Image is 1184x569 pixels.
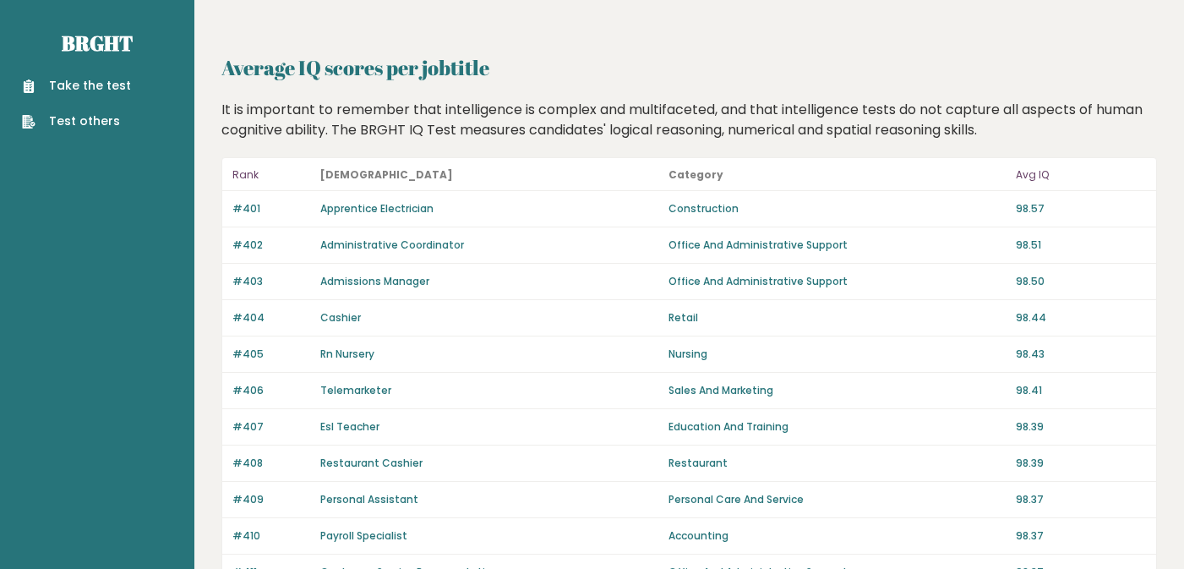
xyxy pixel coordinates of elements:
[668,383,1007,398] p: Sales And Marketing
[320,383,391,397] a: Telemarketer
[320,347,374,361] a: Rn Nursery
[1016,238,1146,253] p: 98.51
[232,274,310,289] p: #403
[668,419,1007,435] p: Education And Training
[668,492,1007,507] p: Personal Care And Service
[1016,456,1146,471] p: 98.39
[232,383,310,398] p: #406
[668,528,1007,544] p: Accounting
[668,167,723,182] b: Category
[22,112,131,130] a: Test others
[320,310,361,325] a: Cashier
[216,100,1164,140] div: It is important to remember that intelligence is complex and multifaceted, and that intelligence ...
[668,238,1007,253] p: Office And Administrative Support
[668,274,1007,289] p: Office And Administrative Support
[320,456,423,470] a: Restaurant Cashier
[668,347,1007,362] p: Nursing
[320,167,453,182] b: [DEMOGRAPHIC_DATA]
[232,528,310,544] p: #410
[232,419,310,435] p: #407
[232,347,310,362] p: #405
[232,201,310,216] p: #401
[320,528,407,543] a: Payroll Specialist
[1016,492,1146,507] p: 98.37
[232,456,310,471] p: #408
[62,30,133,57] a: Brght
[232,492,310,507] p: #409
[232,238,310,253] p: #402
[1016,274,1146,289] p: 98.50
[232,165,310,185] p: Rank
[1016,310,1146,326] p: 98.44
[1016,419,1146,435] p: 98.39
[1016,528,1146,544] p: 98.37
[320,238,464,252] a: Administrative Coordinator
[221,52,1157,83] h2: Average IQ scores per jobtitle
[1016,165,1146,185] p: Avg IQ
[320,201,434,216] a: Apprentice Electrician
[320,492,418,506] a: Personal Assistant
[22,77,131,95] a: Take the test
[320,274,429,288] a: Admissions Manager
[668,310,1007,326] p: Retail
[1016,201,1146,216] p: 98.57
[232,310,310,326] p: #404
[1016,347,1146,362] p: 98.43
[668,456,1007,471] p: Restaurant
[668,201,1007,216] p: Construction
[1016,383,1146,398] p: 98.41
[320,419,379,434] a: Esl Teacher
